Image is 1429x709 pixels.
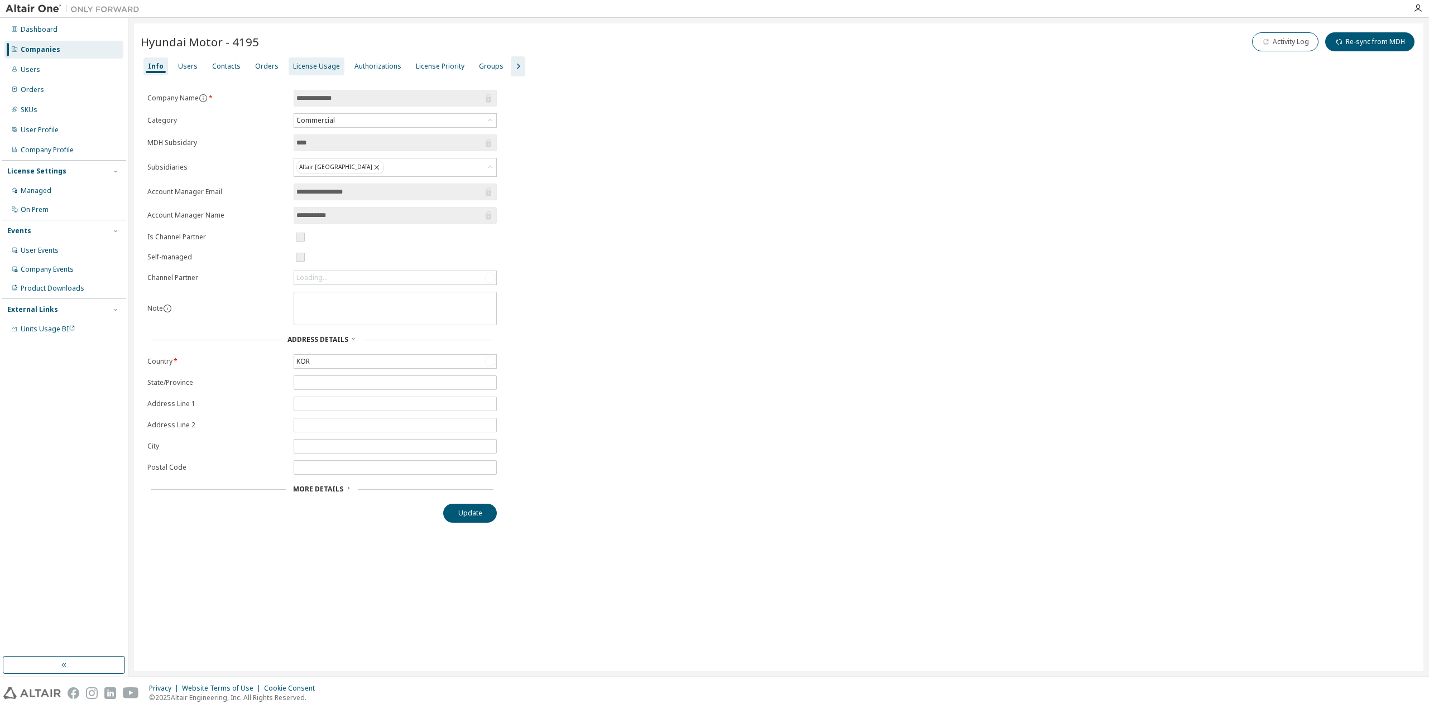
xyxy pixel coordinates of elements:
[147,94,287,103] label: Company Name
[21,284,84,293] div: Product Downloads
[123,687,139,699] img: youtube.svg
[147,303,163,313] label: Note
[7,226,31,235] div: Events
[294,355,496,368] div: KOR
[147,253,287,262] label: Self-managed
[287,335,348,344] span: Address Details
[21,25,57,34] div: Dashboard
[7,167,66,176] div: License Settings
[295,114,337,127] div: Commercial
[295,355,311,368] div: KOR
[479,62,503,71] div: Groups
[293,484,343,494] span: More Details
[147,273,287,282] label: Channel Partner
[293,62,340,71] div: License Usage
[21,126,59,134] div: User Profile
[21,85,44,94] div: Orders
[21,246,59,255] div: User Events
[199,94,208,103] button: information
[1252,32,1318,51] button: Activity Log
[147,442,287,451] label: City
[21,146,74,155] div: Company Profile
[21,324,75,334] span: Units Usage BI
[21,45,60,54] div: Companies
[147,378,287,387] label: State/Province
[147,399,287,408] label: Address Line 1
[147,187,287,196] label: Account Manager Email
[147,211,287,220] label: Account Manager Name
[148,62,164,71] div: Info
[149,684,182,693] div: Privacy
[147,463,287,472] label: Postal Code
[294,271,496,284] div: Loading...
[141,34,259,50] span: Hyundai Motor - 4195
[147,233,287,242] label: Is Channel Partner
[294,114,496,127] div: Commercial
[68,687,79,699] img: facebook.svg
[182,684,264,693] div: Website Terms of Use
[21,65,40,74] div: Users
[21,105,37,114] div: SKUs
[21,205,49,214] div: On Prem
[1325,32,1414,51] button: Re-sync from MDH
[147,421,287,430] label: Address Line 2
[6,3,145,15] img: Altair One
[255,62,279,71] div: Orders
[3,687,61,699] img: altair_logo.svg
[21,186,51,195] div: Managed
[264,684,322,693] div: Cookie Consent
[163,304,172,313] button: information
[416,62,464,71] div: License Priority
[147,163,287,172] label: Subsidiaries
[147,116,287,125] label: Category
[212,62,241,71] div: Contacts
[104,687,116,699] img: linkedin.svg
[149,693,322,702] p: © 2025 Altair Engineering, Inc. All Rights Reserved.
[86,687,98,699] img: instagram.svg
[7,305,58,314] div: External Links
[296,161,384,174] div: Altair [GEOGRAPHIC_DATA]
[147,138,287,147] label: MDH Subsidary
[178,62,198,71] div: Users
[21,265,74,274] div: Company Events
[443,504,497,523] button: Update
[296,273,328,282] div: Loading...
[354,62,401,71] div: Authorizations
[147,357,287,366] label: Country
[294,158,496,176] div: Altair [GEOGRAPHIC_DATA]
